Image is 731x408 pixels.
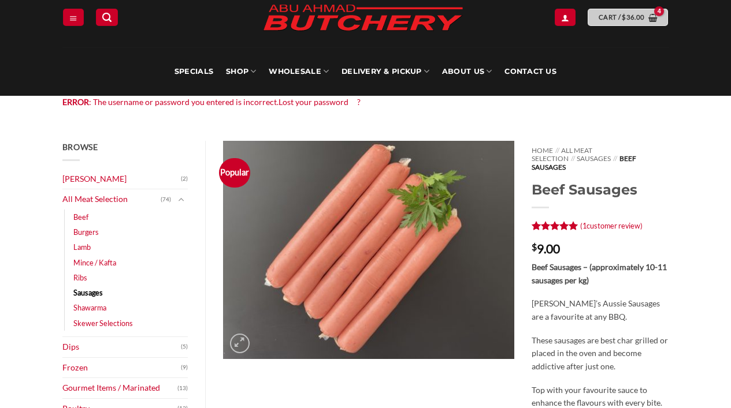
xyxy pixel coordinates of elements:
span: Browse [62,142,98,152]
span: 1 [532,221,537,235]
button: Toggle [174,193,188,206]
a: Sausages [73,285,103,300]
span: // [571,154,575,163]
a: Dips [62,337,181,357]
span: (74) [161,191,171,208]
a: Frozen [62,358,181,378]
a: All Meat Selection [62,189,161,209]
div: : The username or password you entered is incorrect. ? [62,96,669,109]
img: Beef Sausages [223,141,514,360]
a: Specials [175,47,213,96]
div: Rated 5 out of 5 [532,221,578,232]
span: Beef Sausages [532,154,636,171]
a: Mince / Kafta [73,255,116,270]
a: SHOP [226,47,256,96]
strong: ERROR [62,97,89,107]
a: Home [532,146,553,155]
a: Menu [63,9,84,25]
bdi: 36.00 [622,13,644,21]
a: Shawarma [73,300,106,315]
span: Cart / [599,12,644,23]
a: [PERSON_NAME] [62,169,181,189]
span: // [555,146,559,155]
a: Skewer Selections [73,316,133,331]
bdi: 9.00 [532,241,560,256]
span: 1 [582,221,587,230]
p: [PERSON_NAME]’s Aussie Sausages are a favourite at any BBQ. [532,297,669,323]
strong: Beef Sausages – (approximately 10-11 sausages per kg) [532,262,667,285]
span: (9) [181,359,188,376]
a: Sausages [577,154,611,163]
a: Zoom [230,334,250,353]
a: Delivery & Pickup [342,47,429,96]
a: Lost your password [279,97,348,107]
a: Lamb [73,239,91,254]
a: Search [96,9,118,25]
span: // [613,154,617,163]
a: (1customer review) [580,221,643,230]
p: These sausages are best char grilled or placed in the oven and become addictive after just one. [532,334,669,373]
a: Beef [73,209,88,224]
span: (5) [181,338,188,355]
a: Wholesale [269,47,329,96]
a: View cart [588,9,668,25]
a: Contact Us [504,47,556,96]
h1: Beef Sausages [532,181,669,199]
a: Burgers [73,224,99,239]
a: Login [555,9,576,25]
span: Rated out of 5 based on customer rating [532,221,578,235]
a: About Us [442,47,492,96]
span: $ [622,12,626,23]
a: Gourmet Items / Marinated [62,378,178,398]
a: All Meat Selection [532,146,592,163]
span: (2) [181,170,188,188]
span: $ [532,242,537,252]
span: (13) [177,380,188,397]
a: Ribs [73,270,87,285]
